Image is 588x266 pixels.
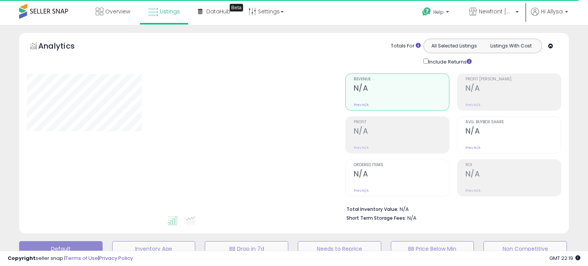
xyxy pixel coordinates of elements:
[465,170,561,180] h2: N/A
[407,214,416,222] span: N/A
[433,9,444,15] span: Help
[483,241,567,256] button: Non Competitive
[531,8,568,25] a: Hi Allysa
[160,8,180,15] span: Listings
[354,120,449,124] span: Profit
[354,77,449,82] span: Revenue
[465,127,561,137] h2: N/A
[426,41,483,51] button: All Selected Listings
[298,241,381,256] button: Needs to Reprice
[105,8,130,15] span: Overview
[206,8,230,15] span: DataHub
[354,84,449,94] h2: N/A
[354,127,449,137] h2: N/A
[354,188,369,193] small: Prev: N/A
[465,163,561,167] span: ROI
[8,255,36,262] strong: Copyright
[549,255,580,262] span: 2025-09-15 22:19 GMT
[99,255,133,262] a: Privacy Policy
[205,241,288,256] button: BB Drop in 7d
[418,57,481,66] div: Include Returns
[19,241,103,256] button: Default
[391,42,421,50] div: Totals For
[112,241,196,256] button: Inventory Age
[465,84,561,94] h2: N/A
[354,103,369,107] small: Prev: N/A
[465,103,480,107] small: Prev: N/A
[346,215,406,221] b: Short Term Storage Fees:
[346,206,399,212] b: Total Inventory Value:
[465,188,480,193] small: Prev: N/A
[354,163,449,167] span: Ordered Items
[541,8,563,15] span: Hi Allysa
[8,255,133,262] div: seller snap | |
[465,120,561,124] span: Avg. Buybox Share
[65,255,98,262] a: Terms of Use
[354,145,369,150] small: Prev: N/A
[346,204,555,213] li: N/A
[479,8,513,15] span: Newfront [GEOGRAPHIC_DATA]
[465,77,561,82] span: Profit [PERSON_NAME]
[465,145,480,150] small: Prev: N/A
[416,1,457,25] a: Help
[230,4,243,11] div: Tooltip anchor
[391,241,474,256] button: BB Price Below Min
[422,7,431,16] i: Get Help
[482,41,539,51] button: Listings With Cost
[38,41,90,53] h5: Analytics
[354,170,449,180] h2: N/A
